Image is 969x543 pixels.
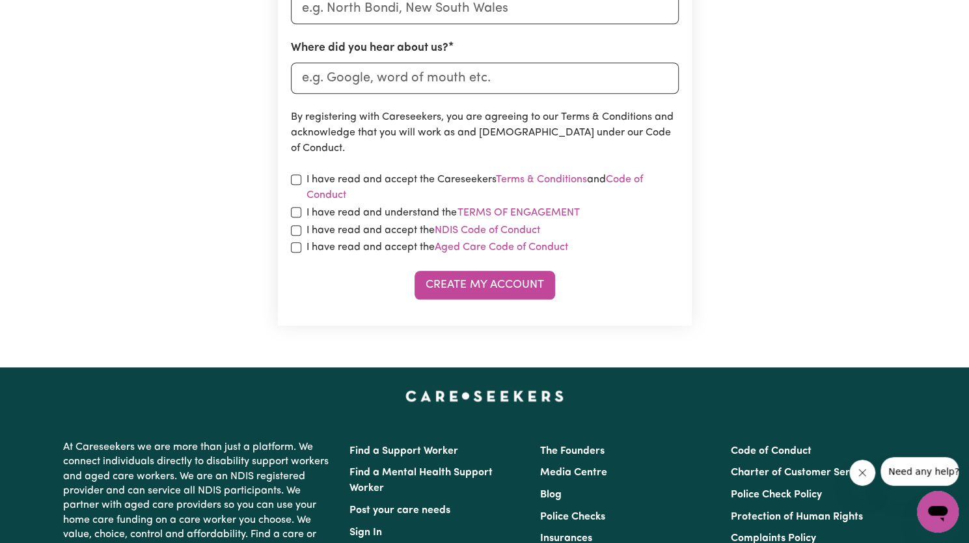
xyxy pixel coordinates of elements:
a: The Founders [540,446,605,456]
a: Media Centre [540,467,607,478]
a: Find a Mental Health Support Worker [349,467,493,494]
a: NDIS Code of Conduct [435,225,540,236]
iframe: Message from company [880,457,959,486]
a: Careseekers home page [405,391,564,401]
a: Sign In [349,527,382,538]
button: Create My Account [415,271,555,299]
iframe: Close message [849,460,875,486]
a: Blog [540,490,562,500]
a: Terms & Conditions [496,174,587,185]
label: Where did you hear about us? [291,40,448,57]
a: Code of Conduct [731,446,812,456]
label: I have read and accept the [307,223,540,238]
input: e.g. Google, word of mouth etc. [291,63,679,94]
p: By registering with Careseekers, you are agreeing to our Terms & Conditions and acknowledge that ... [291,109,679,156]
a: Police Checks [540,512,605,522]
label: I have read and accept the Careseekers and [307,172,679,203]
a: Aged Care Code of Conduct [435,242,568,253]
a: Charter of Customer Service [731,467,869,478]
span: Need any help? [8,9,79,20]
label: I have read and accept the [307,240,568,255]
a: Code of Conduct [307,174,643,201]
label: I have read and understand the [307,204,580,221]
a: Find a Support Worker [349,446,458,456]
a: Post your care needs [349,505,450,516]
iframe: Button to launch messaging window [917,491,959,533]
button: I have read and understand the [457,204,580,221]
a: Protection of Human Rights [731,512,863,522]
a: Police Check Policy [731,490,822,500]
